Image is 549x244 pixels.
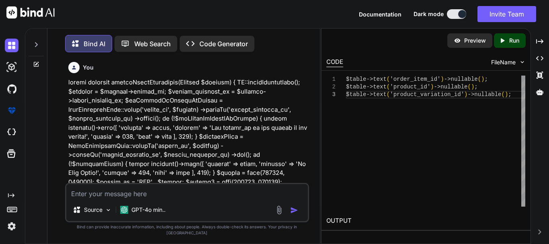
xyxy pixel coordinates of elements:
[440,76,444,82] span: )
[359,10,402,18] button: Documentation
[359,11,402,18] span: Documentation
[5,104,18,117] img: premium
[464,91,467,98] span: )
[326,76,336,83] div: 1
[390,84,430,90] span: 'product_id'
[346,91,387,98] span: $table->text
[501,91,504,98] span: (
[430,84,434,90] span: )
[509,37,519,45] p: Run
[65,224,309,236] p: Bind can provide inaccurate information, including about people. Always double-check its answers....
[477,6,536,22] button: Invite Team
[508,91,511,98] span: ;
[84,39,105,49] p: Bind AI
[346,76,387,82] span: $table->text
[519,59,526,66] img: chevron down
[444,76,478,82] span: ->nullable
[120,206,128,214] img: GPT-4o mini
[131,206,166,214] p: GPT-4o min..
[322,211,531,230] h2: OUTPUT
[326,83,336,91] div: 2
[467,84,471,90] span: (
[326,91,336,98] div: 3
[434,84,467,90] span: ->nullable
[491,58,516,66] span: FileName
[326,57,343,67] div: CODE
[474,84,477,90] span: ;
[6,6,55,18] img: Bind AI
[484,76,488,82] span: ;
[387,84,390,90] span: (
[5,219,18,233] img: settings
[346,84,387,90] span: $table->text
[5,82,18,96] img: githubDark
[105,207,112,213] img: Pick Models
[5,60,18,74] img: darkAi-studio
[84,206,102,214] p: Source
[471,84,474,90] span: )
[505,91,508,98] span: )
[478,76,481,82] span: (
[467,91,501,98] span: ->nullable
[464,37,486,45] p: Preview
[390,76,440,82] span: 'order_item_id'
[454,37,461,44] img: preview
[390,91,464,98] span: 'product_variation_id'
[199,39,248,49] p: Code Generator
[387,76,390,82] span: (
[387,91,390,98] span: (
[481,76,484,82] span: )
[290,206,298,214] img: icon
[5,39,18,52] img: darkChat
[83,64,94,72] h6: You
[134,39,171,49] p: Web Search
[5,125,18,139] img: cloudideIcon
[414,10,444,18] span: Dark mode
[274,205,284,215] img: attachment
